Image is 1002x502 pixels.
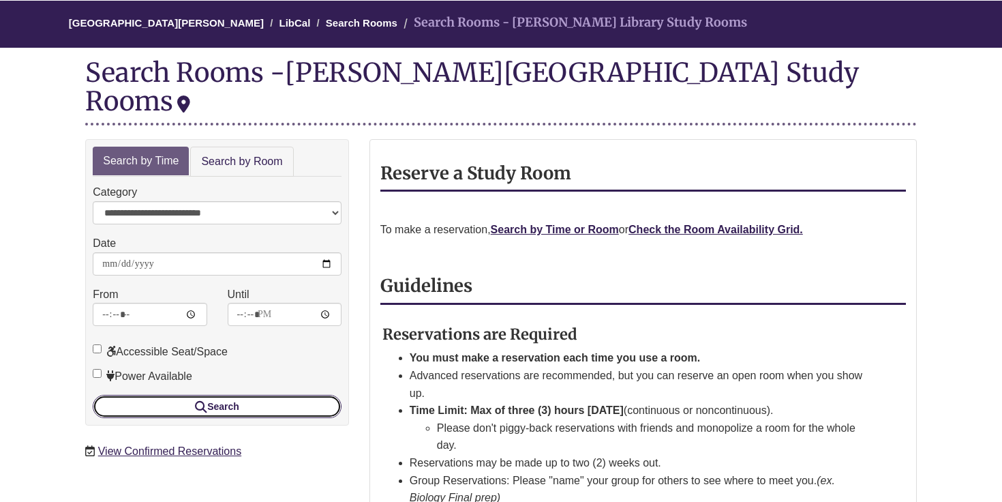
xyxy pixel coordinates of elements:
li: Please don't piggy-back reservations with friends and monopolize a room for the whole day. [437,419,873,454]
a: Search by Time or Room [491,224,619,235]
strong: You must make a reservation each time you use a room. [410,352,701,364]
strong: Reserve a Study Room [380,162,571,184]
label: Date [93,235,116,252]
a: View Confirmed Reservations [98,445,241,457]
a: Search by Room [190,147,293,177]
input: Power Available [93,369,102,378]
label: Until [228,286,249,304]
input: Accessible Seat/Space [93,344,102,353]
a: Search by Time [93,147,189,176]
li: (continuous or noncontinuous). [410,402,873,454]
div: Search Rooms - [85,58,917,125]
label: Power Available [93,368,192,385]
li: Advanced reservations are recommended, but you can reserve an open room when you show up. [410,367,873,402]
strong: Reservations are Required [382,325,577,344]
label: Accessible Seat/Space [93,343,228,361]
p: To make a reservation, or [380,221,906,239]
button: Search [93,395,341,418]
li: Search Rooms - [PERSON_NAME] Library Study Rooms [400,13,747,33]
a: Search Rooms [326,17,397,29]
strong: Time Limit: Max of three (3) hours [DATE] [410,404,624,416]
a: Check the Room Availability Grid. [628,224,803,235]
a: LibCal [279,17,311,29]
nav: Breadcrumb [85,1,917,48]
label: From [93,286,118,304]
a: [GEOGRAPHIC_DATA][PERSON_NAME] [69,17,264,29]
div: [PERSON_NAME][GEOGRAPHIC_DATA] Study Rooms [85,56,859,117]
li: Reservations may be made up to two (2) weeks out. [410,454,873,472]
label: Category [93,183,137,201]
strong: Guidelines [380,275,472,297]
